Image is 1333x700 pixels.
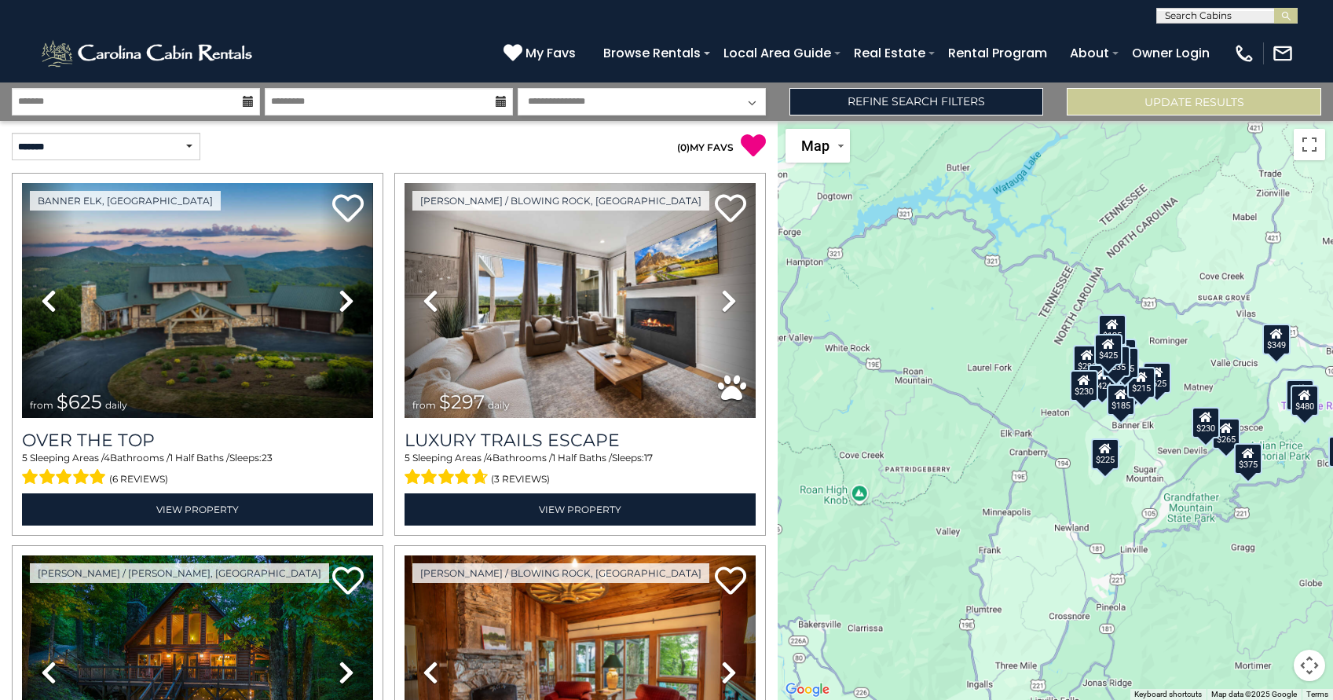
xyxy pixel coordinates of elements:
span: 1 Half Baths / [170,452,229,464]
button: Change map style [786,129,850,163]
a: Add to favorites [715,192,746,226]
span: 5 [22,452,27,464]
img: mail-regular-white.png [1272,42,1294,64]
div: $165 [1286,379,1314,410]
span: ( ) [677,141,690,153]
div: $424 [1088,365,1116,396]
span: 0 [680,141,687,153]
img: thumbnail_168695581.jpeg [405,183,756,418]
div: $125 [1098,313,1126,345]
button: Map camera controls [1294,650,1325,681]
a: [PERSON_NAME] / [PERSON_NAME], [GEOGRAPHIC_DATA] [30,563,329,583]
span: 4 [486,452,493,464]
span: Map [801,137,829,154]
div: Sleeping Areas / Bathrooms / Sleeps: [405,451,756,489]
div: $349 [1262,324,1291,355]
span: (3 reviews) [491,469,550,489]
span: 17 [644,452,653,464]
div: $165 [1111,346,1140,378]
a: Add to favorites [715,565,746,599]
a: Over The Top [22,430,373,451]
button: Toggle fullscreen view [1294,129,1325,160]
a: View Property [22,493,373,526]
div: $375 [1235,442,1263,474]
span: 1 Half Baths / [552,452,612,464]
span: Map data ©2025 Google [1211,690,1297,698]
div: $535 [1102,345,1130,376]
a: [PERSON_NAME] / Blowing Rock, [GEOGRAPHIC_DATA] [412,563,709,583]
span: daily [105,399,127,411]
span: from [30,399,53,411]
span: from [412,399,436,411]
a: Open this area in Google Maps (opens a new window) [782,680,833,700]
div: $230 [1071,369,1099,401]
a: Add to favorites [332,565,364,599]
a: View Property [405,493,756,526]
a: Owner Login [1124,39,1218,67]
a: [PERSON_NAME] / Blowing Rock, [GEOGRAPHIC_DATA] [412,191,709,211]
span: $625 [57,390,102,413]
div: $185 [1108,383,1136,415]
div: $215 [1128,366,1156,398]
img: Google [782,680,833,700]
a: Luxury Trails Escape [405,430,756,451]
div: $230 [1192,407,1221,438]
a: Real Estate [846,39,933,67]
a: Rental Program [940,39,1055,67]
a: Terms (opens in new tab) [1306,690,1328,698]
span: My Favs [526,43,576,63]
div: $625 [1144,362,1172,394]
span: 23 [262,452,273,464]
span: (6 reviews) [109,469,168,489]
div: $480 [1291,384,1319,416]
button: Update Results [1067,88,1321,115]
a: My Favs [504,43,580,64]
button: Keyboard shortcuts [1134,689,1202,700]
a: Add to favorites [332,192,364,226]
a: About [1062,39,1117,67]
img: phone-regular-white.png [1233,42,1255,64]
img: thumbnail_167153549.jpeg [22,183,373,418]
div: Sleeping Areas / Bathrooms / Sleeps: [22,451,373,489]
img: White-1-2.png [39,38,257,69]
span: 4 [104,452,110,464]
span: daily [488,399,510,411]
span: 5 [405,452,410,464]
a: Local Area Guide [716,39,839,67]
a: Refine Search Filters [789,88,1044,115]
div: $425 [1095,334,1123,365]
span: $297 [439,390,485,413]
a: Browse Rentals [595,39,709,67]
div: $290 [1073,344,1101,376]
a: (0)MY FAVS [677,141,734,153]
a: Banner Elk, [GEOGRAPHIC_DATA] [30,191,221,211]
div: $265 [1213,417,1241,449]
div: $225 [1092,438,1120,469]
